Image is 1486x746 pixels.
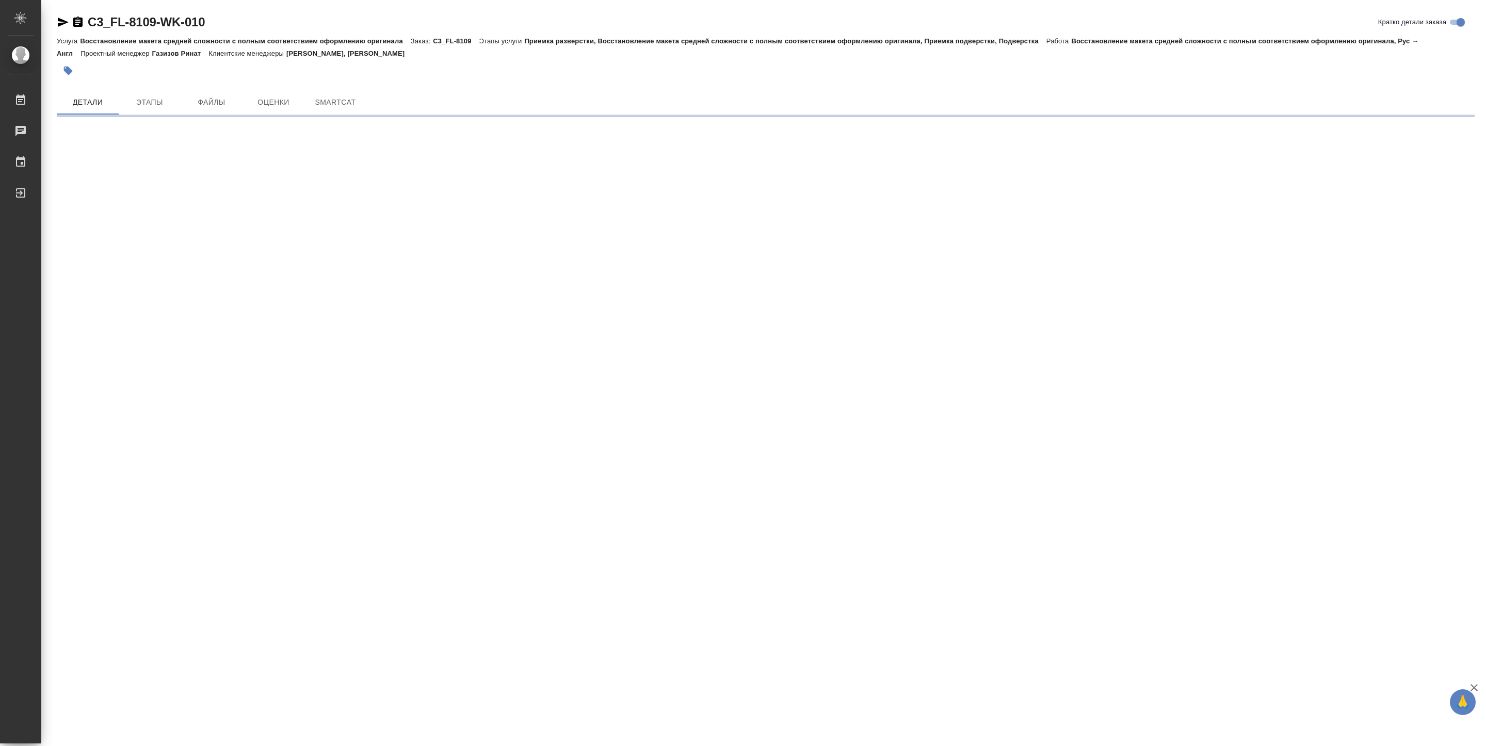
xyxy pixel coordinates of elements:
[411,37,433,45] p: Заказ:
[1454,691,1472,713] span: 🙏
[1450,689,1476,715] button: 🙏
[286,50,412,57] p: [PERSON_NAME], [PERSON_NAME]
[311,96,360,109] span: SmartCat
[88,15,205,29] a: C3_FL-8109-WK-010
[57,37,80,45] p: Услуга
[72,16,84,28] button: Скопировать ссылку
[57,16,69,28] button: Скопировать ссылку для ЯМессенджера
[249,96,298,109] span: Оценки
[479,37,525,45] p: Этапы услуги
[524,37,1046,45] p: Приемка разверстки, Восстановление макета средней сложности с полным соответствием оформлению ори...
[63,96,112,109] span: Детали
[187,96,236,109] span: Файлы
[152,50,209,57] p: Газизов Ринат
[208,50,286,57] p: Клиентские менеджеры
[433,37,479,45] p: C3_FL-8109
[125,96,174,109] span: Этапы
[1046,37,1072,45] p: Работа
[57,59,79,82] button: Добавить тэг
[1378,17,1446,27] span: Кратко детали заказа
[80,37,410,45] p: Восстановление макета средней сложности с полным соответствием оформлению оригинала
[80,50,152,57] p: Проектный менеджер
